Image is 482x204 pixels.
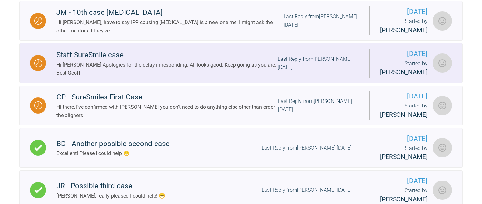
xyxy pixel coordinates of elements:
[34,186,42,194] img: Complete
[373,176,427,186] span: [DATE]
[56,49,278,61] div: Staff SureSmile case
[56,18,284,35] div: Hi [PERSON_NAME], have to say IPR causing [MEDICAL_DATA] is a new one me! I might ask the other m...
[19,1,463,41] a: WaitingJM - 10th case [MEDICAL_DATA]Hi [PERSON_NAME], have to say IPR causing [MEDICAL_DATA] is a...
[380,69,427,76] span: [PERSON_NAME]
[19,43,463,83] a: WaitingStaff SureSmile caseHi [PERSON_NAME] Apologies for the delay in responding. All looks good...
[373,134,427,144] span: [DATE]
[56,61,278,77] div: Hi [PERSON_NAME] Apologies for the delay in responding. All looks good. Keep going as you are. Be...
[56,192,165,200] div: [PERSON_NAME], really pleased I could help! 😁
[380,60,427,78] div: Started by
[56,138,170,150] div: BD - Another possible second case
[380,111,427,118] span: [PERSON_NAME]
[56,180,165,192] div: JR - Possible third case
[433,53,452,73] img: Cathryn Sherlock
[433,181,452,200] img: Cathryn Sherlock
[380,102,427,120] div: Started by
[56,91,278,103] div: CP - SureSmiles First Case
[34,17,42,25] img: Waiting
[284,13,359,29] div: Last Reply from [PERSON_NAME] [DATE]
[34,59,42,67] img: Waiting
[380,49,427,59] span: [DATE]
[433,138,452,157] img: Cathryn Sherlock
[262,186,352,194] div: Last Reply from [PERSON_NAME] [DATE]
[262,144,352,152] div: Last Reply from [PERSON_NAME] [DATE]
[380,17,427,35] div: Started by
[56,7,284,18] div: JM - 10th case [MEDICAL_DATA]
[19,86,463,125] a: WaitingCP - SureSmiles First CaseHi there, I've confirmed with [PERSON_NAME] you don't need to do...
[373,144,427,162] div: Started by
[380,6,427,17] span: [DATE]
[56,103,278,119] div: Hi there, I've confirmed with [PERSON_NAME] you don't need to do anything else other than order t...
[34,144,42,152] img: Complete
[433,11,452,31] img: Cathryn Sherlock
[278,97,359,114] div: Last Reply from [PERSON_NAME] [DATE]
[56,149,170,158] div: Excellent! Please I could help 😁
[380,91,427,102] span: [DATE]
[380,196,427,203] span: [PERSON_NAME]
[278,55,359,71] div: Last Reply from [PERSON_NAME] [DATE]
[34,101,42,109] img: Waiting
[380,26,427,34] span: [PERSON_NAME]
[380,153,427,161] span: [PERSON_NAME]
[433,96,452,115] img: Ching Feng Sia
[19,128,463,168] a: CompleteBD - Another possible second caseExcellent! Please I could help 😁Last Reply from[PERSON_N...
